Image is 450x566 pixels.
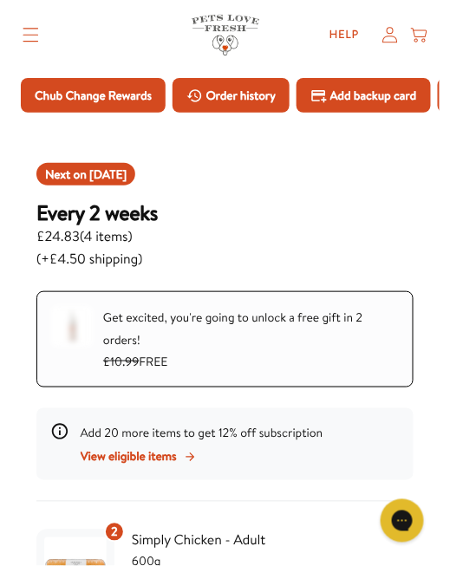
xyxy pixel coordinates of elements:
[206,86,277,105] span: Order history
[103,353,139,370] s: £10.99
[89,166,127,183] span: Sep 11, 2025 (Europe/London)
[330,86,417,105] span: Add backup card
[316,18,372,50] a: Help
[36,199,158,270] div: Subscription for 4 items with cost £24.83. Renews Every 2 weeks
[297,78,430,113] button: Add backup card
[81,447,177,466] span: View eligible items
[111,523,118,542] span: 2
[45,166,127,183] span: Next on
[36,225,133,248] span: £24.83 ( 4 items )
[132,530,414,552] span: Simply Chicken - Adult
[21,78,166,113] button: Chub Change Rewards
[10,15,52,55] summary: Translation missing: en.sections.header.menu
[372,493,433,549] iframe: Gorgias live chat messenger
[192,14,259,55] img: Pets Love Fresh
[35,86,152,105] span: Chub Change Rewards
[103,309,362,370] span: Get excited, you're going to unlock a free gift in 2 orders! FREE
[81,425,323,442] span: Add 20 more items to get 12% off subscription
[36,248,142,270] span: (+£4.50 shipping)
[173,78,290,113] button: Order history
[36,199,158,225] h3: Every 2 weeks
[104,522,125,543] div: 2 units of item: Simply Chicken - Adult
[36,163,135,185] div: Shipment 2025-09-11T09:26:06.334+00:00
